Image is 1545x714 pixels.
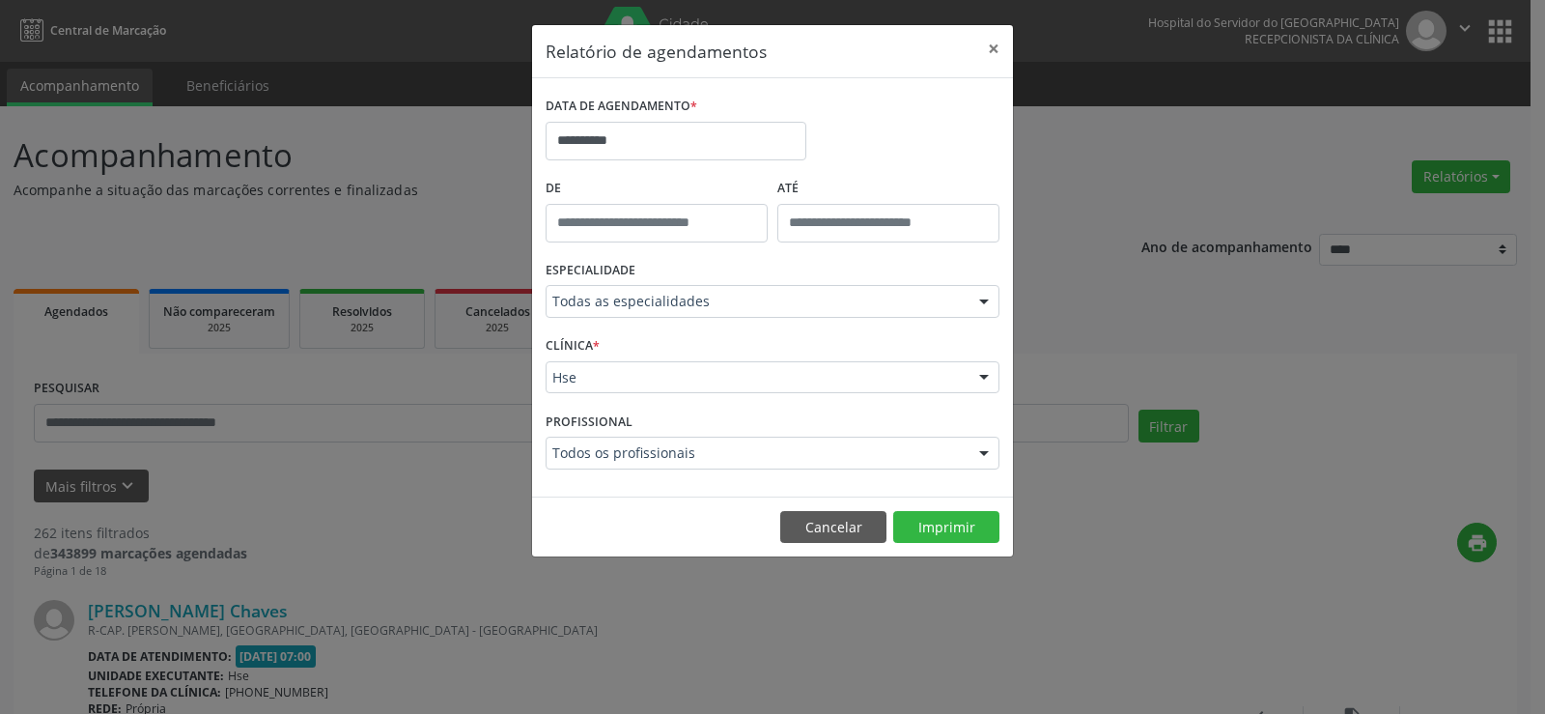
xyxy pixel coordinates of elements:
label: De [546,174,768,204]
label: CLÍNICA [546,331,600,361]
span: Hse [552,368,960,387]
span: Todas as especialidades [552,292,960,311]
label: DATA DE AGENDAMENTO [546,92,697,122]
label: PROFISSIONAL [546,407,632,437]
button: Close [974,25,1013,72]
button: Imprimir [893,511,999,544]
button: Cancelar [780,511,886,544]
label: ESPECIALIDADE [546,256,635,286]
span: Todos os profissionais [552,443,960,463]
label: ATÉ [777,174,999,204]
h5: Relatório de agendamentos [546,39,767,64]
